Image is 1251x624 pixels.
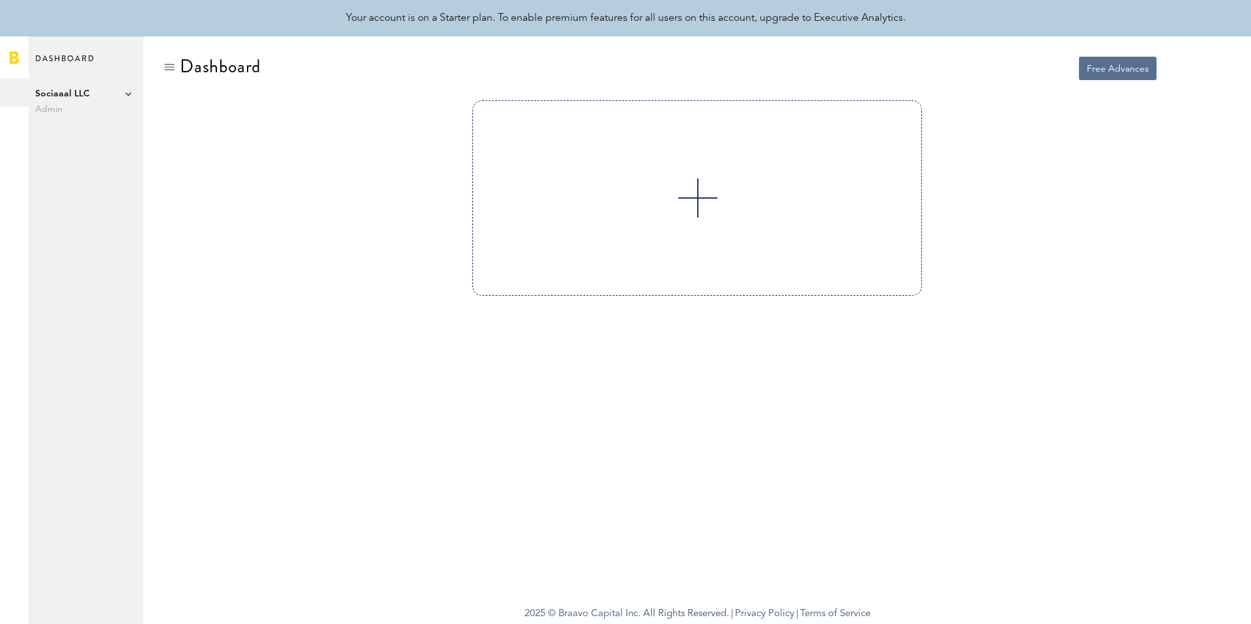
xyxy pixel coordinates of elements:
[35,51,95,78] span: Dashboard
[180,56,261,77] div: Dashboard
[346,10,906,26] div: Your account is on a Starter plan. To enable premium features for all users on this account, upgr...
[35,86,137,102] span: Sociaaal LLC
[35,102,137,117] span: Admin
[1149,585,1238,617] iframe: Opens a widget where you can find more information
[735,609,794,619] a: Privacy Policy
[525,604,729,624] span: 2025 © Braavo Capital Inc. All Rights Reserved.
[1079,57,1157,80] button: Free Advances
[800,609,870,619] a: Terms of Service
